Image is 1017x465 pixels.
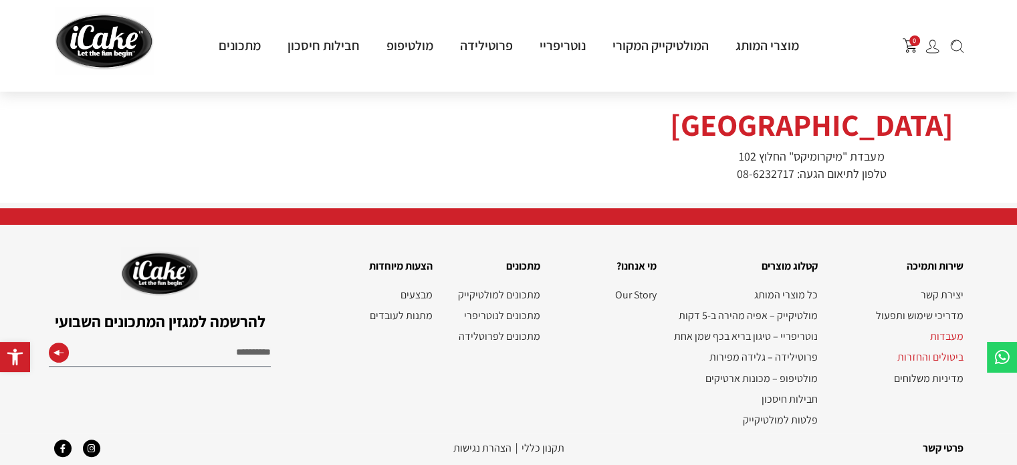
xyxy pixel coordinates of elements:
a: חבילות חיסכון [670,393,818,405]
a: פלטות למולטיקייק [670,413,818,426]
a: כל מוצרי המותג [670,288,818,301]
img: shopping-cart.png [903,38,917,53]
h2: קטלוג מוצרים [670,258,818,275]
a: מוצרי המותג [722,37,812,54]
h2: הצעות מיוחדות [322,258,433,275]
nav: תפריט [830,288,963,385]
a: הצהרת נגישות [453,441,512,455]
a: פרוטילידה [447,37,526,54]
a: ביטולים והחזרות [830,351,963,363]
a: מולטיפופ – מכונות ארטיקים [670,372,818,385]
h2: מי אנחנו? [554,258,657,275]
a: המולטיקייק המקורי [599,37,722,54]
a: מתכונים לנוטריפרי [446,309,541,322]
a: חבילות חיסכון [274,37,373,54]
h2: מתכונים [446,258,541,275]
span: [GEOGRAPHIC_DATA] [670,104,953,145]
a: יצירת קשר [830,288,963,301]
p: מעבדת "מיקרומיקס" החלוץ 102 טלפון לתיאום הגעה: 08-6232717 [667,148,956,183]
button: פתח עגלת קניות צדדית [903,38,917,53]
a: מתכונים לפרוטלידה [446,330,541,343]
a: פרוטילידה – גלידה מפירות [670,351,818,363]
a: נוטריפריי [526,37,599,54]
a: מדריכי שימוש ותפעול [830,309,963,322]
a: מדיניות משלוחים [830,372,963,385]
a: תקנון‭ ‬כללי [522,441,564,455]
a: מתכונים [205,37,274,54]
nav: תפריט [670,288,818,426]
a: מתכונים למולטיקייק [446,288,541,301]
nav: תפריט [322,288,433,322]
a: מבצעים [322,288,433,301]
a: Our Story [554,288,657,301]
span: 0 [909,35,920,46]
a: מולטיקייק – אפיה מהירה ב-5 דקות [670,309,818,322]
h2: להרשמה למגזין המתכונים השבועי [49,313,271,329]
nav: תפריט [554,288,657,301]
a: מולטיפופ [373,37,447,54]
h2: שירות ותמיכה [830,258,963,275]
a: מתנות לעובדים [322,309,433,322]
a: נוטריפריי – טיגון בריא בכף שמן אחת [670,330,818,343]
nav: תפריט [446,288,541,343]
a: פרטי קשר [923,441,964,455]
a: מעבדות [830,330,963,343]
